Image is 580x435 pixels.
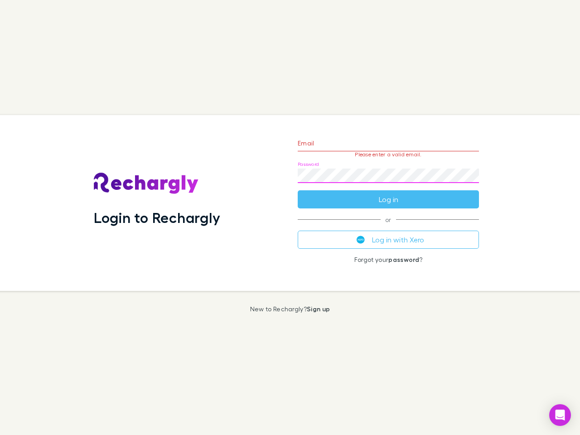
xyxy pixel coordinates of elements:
[357,236,365,244] img: Xero's logo
[94,173,199,194] img: Rechargly's Logo
[307,305,330,313] a: Sign up
[94,209,220,226] h1: Login to Rechargly
[549,404,571,426] div: Open Intercom Messenger
[298,231,479,249] button: Log in with Xero
[388,256,419,263] a: password
[250,305,330,313] p: New to Rechargly?
[298,161,319,168] label: Password
[298,190,479,208] button: Log in
[298,256,479,263] p: Forgot your ?
[298,219,479,220] span: or
[298,151,479,158] p: Please enter a valid email.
